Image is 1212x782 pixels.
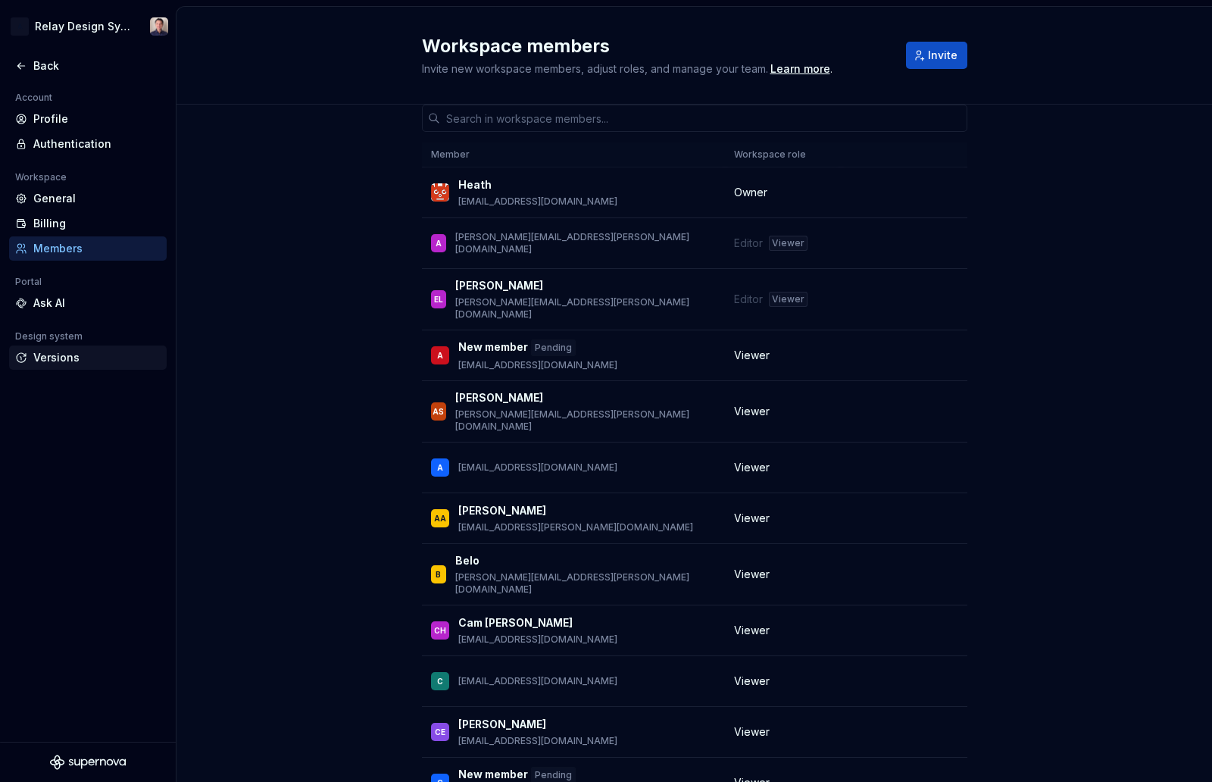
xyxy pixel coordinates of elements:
span: Viewer [734,348,770,363]
span: Invite new workspace members, adjust roles, and manage your team. [422,62,768,75]
div: C [437,674,443,689]
div: EL [434,292,443,307]
a: Authentication [9,132,167,156]
svg: Supernova Logo [50,755,126,770]
div: AA [434,511,446,526]
div: Profile [33,111,161,127]
div: CH [434,623,446,638]
button: ARelay Design SystemBobby Tan [3,10,173,43]
span: Viewer [734,404,770,419]
img: Heath [431,183,449,202]
span: Viewer [734,623,770,638]
p: [PERSON_NAME][EMAIL_ADDRESS][PERSON_NAME][DOMAIN_NAME] [455,571,716,596]
div: Members [33,241,161,256]
span: Viewer [734,511,770,526]
span: Editor [734,236,763,251]
a: Billing [9,211,167,236]
a: Back [9,54,167,78]
a: Ask AI [9,291,167,315]
a: Learn more [770,61,830,77]
p: [PERSON_NAME] [458,503,546,518]
div: Billing [33,216,161,231]
button: Invite [906,42,967,69]
span: Viewer [734,674,770,689]
img: Bobby Tan [150,17,168,36]
p: [PERSON_NAME] [458,717,546,732]
a: General [9,186,167,211]
span: Viewer [734,460,770,475]
div: A [11,17,29,36]
div: Account [9,89,58,107]
a: Versions [9,346,167,370]
div: Relay Design System [35,19,132,34]
p: [PERSON_NAME] [455,278,543,293]
span: Viewer [734,724,770,740]
p: [PERSON_NAME][EMAIL_ADDRESS][PERSON_NAME][DOMAIN_NAME] [455,231,716,255]
div: B [436,567,441,582]
div: Back [33,58,161,74]
div: Versions [33,350,161,365]
div: Viewer [769,292,807,307]
div: General [33,191,161,206]
p: [EMAIL_ADDRESS][DOMAIN_NAME] [458,195,617,208]
input: Search in workspace members... [440,105,967,132]
span: Editor [734,292,763,307]
div: A [437,348,443,363]
span: Viewer [734,567,770,582]
span: . [768,64,832,75]
div: Pending [531,339,576,356]
div: CE [435,724,445,740]
p: Heath [458,177,492,192]
p: Belo [455,553,479,568]
th: Member [422,142,725,167]
p: [EMAIL_ADDRESS][DOMAIN_NAME] [458,359,617,371]
div: A [437,460,443,475]
p: [PERSON_NAME] [455,390,543,405]
div: A [436,236,442,251]
div: Workspace [9,168,73,186]
a: Members [9,236,167,261]
p: New member [458,339,528,356]
p: [EMAIL_ADDRESS][DOMAIN_NAME] [458,633,617,646]
div: Viewer [769,236,807,251]
p: [PERSON_NAME][EMAIL_ADDRESS][PERSON_NAME][DOMAIN_NAME] [455,408,716,433]
p: [EMAIL_ADDRESS][PERSON_NAME][DOMAIN_NAME] [458,521,693,533]
div: Portal [9,273,48,291]
h2: Workspace members [422,34,888,58]
div: Design system [9,327,89,346]
p: [PERSON_NAME][EMAIL_ADDRESS][PERSON_NAME][DOMAIN_NAME] [455,296,716,321]
div: AS [433,404,444,419]
div: Ask AI [33,296,161,311]
p: Cam [PERSON_NAME] [458,615,573,630]
p: [EMAIL_ADDRESS][DOMAIN_NAME] [458,675,617,687]
p: [EMAIL_ADDRESS][DOMAIN_NAME] [458,735,617,747]
p: [EMAIL_ADDRESS][DOMAIN_NAME] [458,461,617,474]
th: Workspace role [725,142,841,167]
a: Profile [9,107,167,131]
span: Owner [734,185,767,200]
div: Authentication [33,136,161,152]
span: Invite [928,48,957,63]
